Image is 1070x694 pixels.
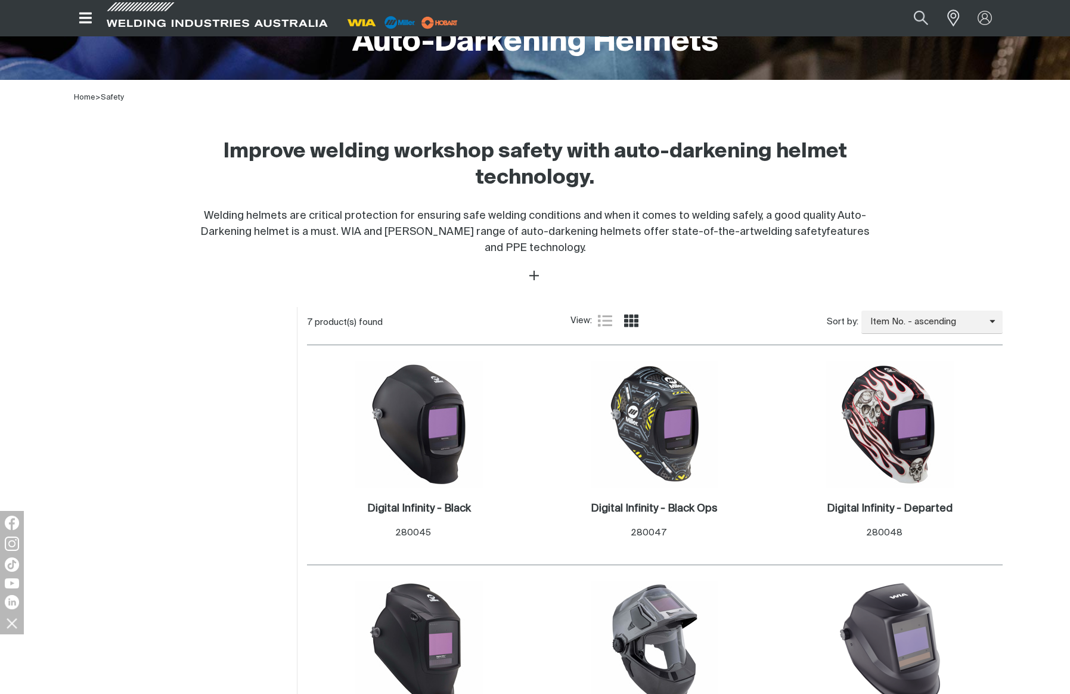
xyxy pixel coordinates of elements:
[5,578,19,588] img: YouTube
[827,315,858,329] span: Sort by:
[901,5,941,32] button: Search products
[352,23,718,62] h1: Auto-Darkening Helmets
[754,227,826,237] a: welding safety
[307,317,571,329] div: 7
[591,503,718,514] h2: Digital Infinity - Black Ops
[307,307,1003,337] section: Product list controls
[95,94,101,101] span: >
[2,613,22,633] img: hide socials
[395,528,431,537] span: 280045
[570,314,592,328] span: View:
[861,315,990,329] span: Item No. - ascending
[74,94,95,101] a: Home
[200,210,866,237] span: Welding helmets are critical protection for ensuring safe welding conditions and when it comes to...
[591,502,718,516] a: Digital Infinity - Black Ops
[885,5,941,32] input: Product name or item number...
[418,14,461,32] img: miller
[5,516,19,530] img: Facebook
[315,318,383,327] span: product(s) found
[827,503,953,514] h2: Digital Infinity - Departed
[598,314,612,328] a: List view
[367,502,471,516] a: Digital Infinity - Black
[418,18,461,27] a: miller
[355,361,483,488] img: Digital Infinity - Black
[5,595,19,609] img: LinkedIn
[827,502,953,516] a: Digital Infinity - Departed
[591,361,718,488] img: Digital Infinity - Black Ops
[101,94,124,101] a: Safety
[826,361,954,488] img: Digital Infinity - Departed
[367,503,471,514] h2: Digital Infinity - Black
[199,139,871,191] h2: Improve welding workshop safety with auto-darkening helmet technology.
[5,557,19,572] img: TikTok
[5,537,19,551] img: Instagram
[631,528,666,537] span: 280047
[866,528,902,537] span: 280048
